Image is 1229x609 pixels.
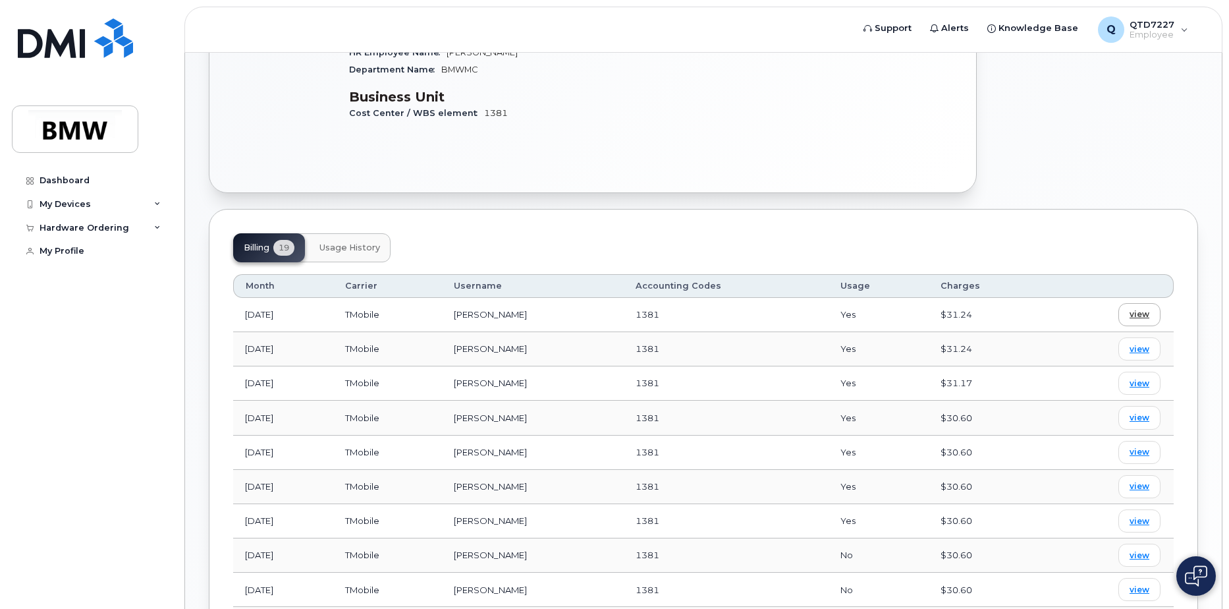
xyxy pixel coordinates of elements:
span: Alerts [941,22,969,35]
a: view [1118,475,1161,498]
td: [DATE] [233,332,333,366]
td: No [829,538,929,573]
td: [PERSON_NAME] [442,538,624,573]
span: 1381 [636,447,659,457]
span: 1381 [636,413,659,423]
td: [DATE] [233,401,333,435]
a: view [1118,372,1161,395]
td: [PERSON_NAME] [442,332,624,366]
th: Carrier [333,274,442,298]
div: $30.60 [941,515,1035,527]
span: 1381 [636,378,659,388]
td: No [829,573,929,607]
td: TMobile [333,538,442,573]
td: [DATE] [233,436,333,470]
span: view [1130,550,1149,562]
td: Yes [829,470,929,504]
a: view [1118,441,1161,464]
td: TMobile [333,401,442,435]
span: view [1130,446,1149,458]
td: [DATE] [233,366,333,401]
a: view [1118,337,1161,361]
td: TMobile [333,298,442,332]
span: Department Name [349,65,441,74]
span: Q [1106,22,1116,38]
div: $30.60 [941,412,1035,424]
td: Yes [829,504,929,538]
span: 1381 [636,515,659,526]
td: [PERSON_NAME] [442,366,624,401]
a: view [1118,509,1161,533]
td: [PERSON_NAME] [442,504,624,538]
a: view [1118,406,1161,429]
span: HR Employee Name [349,47,447,57]
img: Open chat [1185,565,1207,587]
a: view [1118,578,1161,601]
span: view [1130,480,1149,492]
td: TMobile [333,332,442,366]
td: TMobile [333,366,442,401]
td: [DATE] [233,573,333,607]
td: [PERSON_NAME] [442,573,624,607]
td: TMobile [333,470,442,504]
th: Accounting Codes [624,274,829,298]
a: Knowledge Base [978,15,1087,42]
td: Yes [829,401,929,435]
td: [DATE] [233,470,333,504]
td: Yes [829,332,929,366]
td: TMobile [333,573,442,607]
td: Yes [829,366,929,401]
span: Cost Center / WBS element [349,108,484,118]
th: Month [233,274,333,298]
span: 1381 [636,585,659,595]
span: Employee [1130,30,1174,40]
td: TMobile [333,504,442,538]
td: [PERSON_NAME] [442,298,624,332]
a: Alerts [921,15,978,42]
td: [DATE] [233,504,333,538]
a: view [1118,303,1161,326]
td: [PERSON_NAME] [442,436,624,470]
td: Yes [829,436,929,470]
span: view [1130,412,1149,424]
span: Usage History [319,243,380,253]
div: $31.24 [941,343,1035,355]
td: [PERSON_NAME] [442,470,624,504]
a: Support [854,15,921,42]
span: Knowledge Base [998,22,1078,35]
span: view [1130,308,1149,320]
div: $31.17 [941,377,1035,390]
span: [PERSON_NAME] [447,47,518,57]
div: $30.60 [941,446,1035,459]
span: 1381 [636,309,659,320]
th: Usage [829,274,929,298]
span: BMWMC [441,65,478,74]
div: $30.60 [941,549,1035,562]
td: TMobile [333,436,442,470]
span: 1381 [636,343,659,354]
th: Charges [929,274,1047,298]
td: [DATE] [233,538,333,573]
span: view [1130,378,1149,390]
span: 1381 [636,550,659,560]
span: 1381 [636,481,659,492]
h3: Business Unit [349,89,643,105]
div: $30.60 [941,480,1035,493]
span: QTD7227 [1130,19,1174,30]
a: view [1118,544,1161,567]
div: $31.24 [941,308,1035,321]
th: Username [442,274,624,298]
span: Support [875,22,912,35]
span: view [1130,343,1149,355]
span: 1381 [484,108,508,118]
td: Yes [829,298,929,332]
span: view [1130,584,1149,596]
td: [DATE] [233,298,333,332]
td: [PERSON_NAME] [442,401,624,435]
div: $30.60 [941,584,1035,596]
div: QTD7227 [1089,16,1197,43]
span: view [1130,515,1149,527]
